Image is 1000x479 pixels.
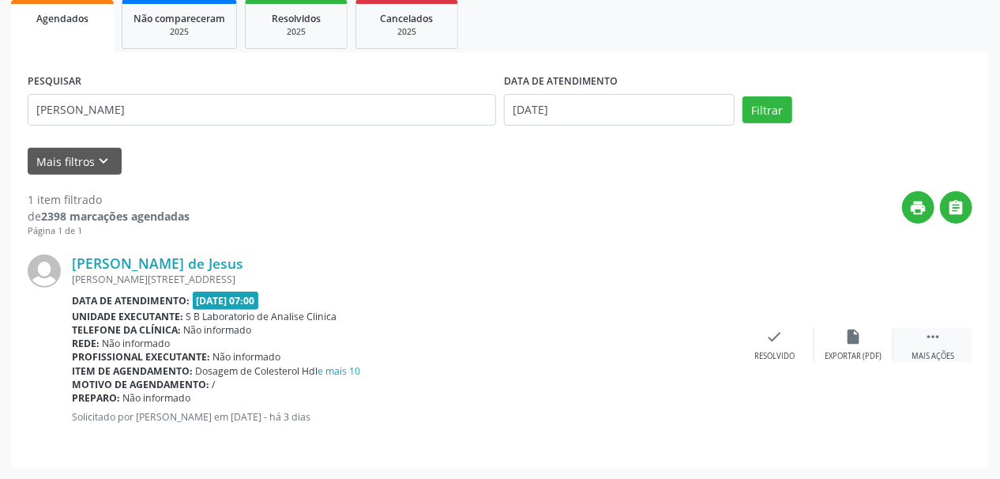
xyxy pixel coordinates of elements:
[825,351,882,362] div: Exportar (PDF)
[133,12,225,25] span: Não compareceram
[28,70,81,94] label: PESQUISAR
[504,70,618,94] label: DATA DE ATENDIMENTO
[72,294,190,307] b: Data de atendimento:
[72,337,100,350] b: Rede:
[754,351,795,362] div: Resolvido
[212,378,216,391] span: /
[96,153,113,170] i: keyboard_arrow_down
[742,96,792,123] button: Filtrar
[924,328,942,345] i: 
[133,26,225,38] div: 2025
[845,328,863,345] i: insert_drive_file
[72,364,193,378] b: Item de agendamento:
[257,26,336,38] div: 2025
[213,350,281,364] span: Não informado
[367,26,446,38] div: 2025
[948,199,965,217] i: 
[72,255,243,272] a: [PERSON_NAME] de Jesus
[41,209,190,224] strong: 2398 marcações agendadas
[902,191,934,224] button: print
[318,364,361,378] a: e mais 10
[28,208,190,224] div: de
[72,410,735,424] p: Solicitado por [PERSON_NAME] em [DATE] - há 3 dias
[72,391,120,405] b: Preparo:
[196,364,361,378] span: Dosagem de Colesterol Hdl
[103,337,171,350] span: Não informado
[910,199,927,217] i: print
[381,12,434,25] span: Cancelados
[504,94,735,126] input: Selecione um intervalo
[912,351,954,362] div: Mais ações
[186,310,337,323] span: S B Laboratorio de Analise Clinica
[766,328,784,345] i: check
[28,94,496,126] input: Nome, CNS
[72,273,735,286] div: [PERSON_NAME][STREET_ADDRESS]
[28,255,61,288] img: img
[193,292,259,310] span: [DATE] 07:00
[28,148,122,175] button: Mais filtroskeyboard_arrow_down
[28,191,190,208] div: 1 item filtrado
[72,350,210,364] b: Profissional executante:
[184,323,252,337] span: Não informado
[272,12,321,25] span: Resolvidos
[72,378,209,391] b: Motivo de agendamento:
[940,191,972,224] button: 
[72,310,183,323] b: Unidade executante:
[123,391,191,405] span: Não informado
[72,323,181,337] b: Telefone da clínica:
[36,12,88,25] span: Agendados
[28,224,190,238] div: Página 1 de 1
